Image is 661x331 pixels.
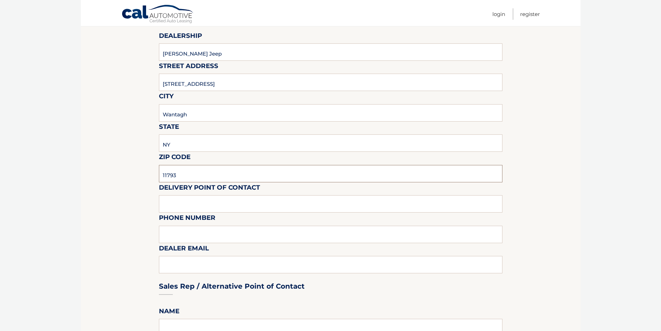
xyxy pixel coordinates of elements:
label: Phone Number [159,213,215,225]
a: Cal Automotive [121,5,194,25]
label: City [159,91,173,104]
a: Login [492,8,505,20]
label: Zip Code [159,152,190,165]
label: State [159,122,179,134]
a: Register [520,8,540,20]
label: Delivery Point of Contact [159,182,260,195]
label: Dealer Email [159,243,209,256]
h3: Sales Rep / Alternative Point of Contact [159,282,305,291]
label: Name [159,306,179,319]
label: Street Address [159,61,218,74]
label: Dealership [159,31,202,43]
